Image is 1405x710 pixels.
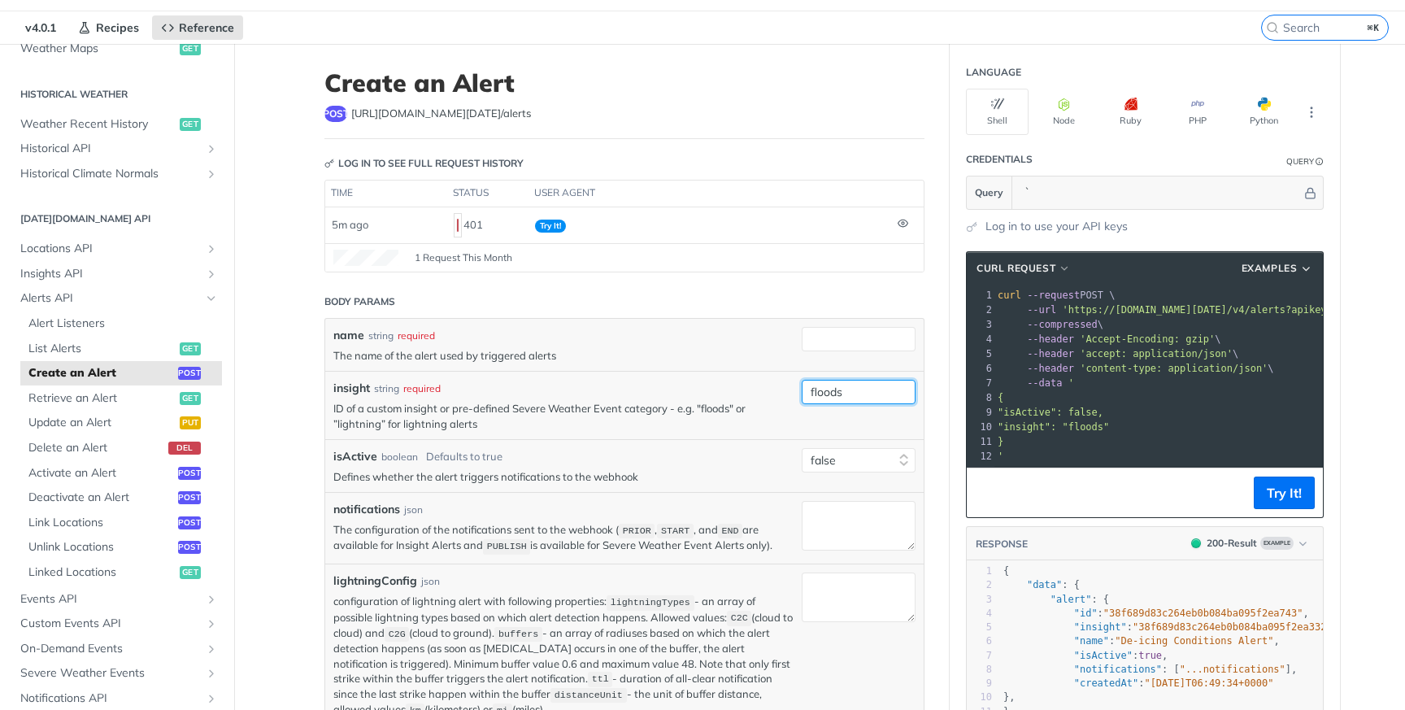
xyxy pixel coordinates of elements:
[967,361,994,376] div: 6
[975,481,998,505] button: Copy to clipboard
[28,415,176,431] span: Update an Alert
[205,268,218,281] button: Show subpages for Insights API
[205,142,218,155] button: Show subpages for Historical API
[12,112,222,137] a: Weather Recent Historyget
[205,642,218,656] button: Show subpages for On-Demand Events
[12,587,222,612] a: Events APIShow subpages for Events API
[20,511,222,535] a: Link Locationspost
[1003,621,1338,633] span: : ,
[1115,635,1273,647] span: "De-icing Conditions Alert"
[967,564,992,578] div: 1
[16,15,65,40] span: v4.0.1
[967,434,994,449] div: 11
[333,469,794,484] p: Defines whether the alert triggers notifications to the webhook
[389,629,406,640] span: C2G
[28,490,174,506] span: Deactivate an Alert
[1068,377,1074,389] span: '
[180,566,201,579] span: get
[967,449,994,464] div: 12
[1144,677,1273,689] span: "[DATE]T06:49:34+0000"
[967,621,992,634] div: 5
[967,390,994,405] div: 8
[333,327,364,344] label: name
[1099,89,1162,135] button: Ruby
[178,491,201,504] span: post
[592,674,609,686] span: ttl
[998,304,1351,316] span: \
[20,141,201,157] span: Historical API
[1074,664,1162,675] span: "notifications"
[998,421,1109,433] span: "insight": "floods"
[1254,477,1315,509] button: Try It!
[12,137,222,161] a: Historical APIShow subpages for Historical API
[333,522,794,554] p: The configuration of the notifications sent to the webhook ( , , and are available for Insight Al...
[1027,363,1074,374] span: --header
[12,661,222,686] a: Severe Weather EventsShow subpages for Severe Weather Events
[1062,304,1344,316] span: 'https://[DOMAIN_NAME][DATE]/v4/alerts?apikey=`'
[28,515,174,531] span: Link Locations
[180,342,201,355] span: get
[180,42,201,55] span: get
[998,290,1116,301] span: POST \
[977,261,1055,276] span: cURL Request
[28,390,176,407] span: Retrieve an Alert
[1364,20,1384,36] kbd: ⌘K
[205,692,218,705] button: Show subpages for Notifications API
[1236,260,1319,277] button: Examples
[967,593,992,607] div: 3
[205,667,218,680] button: Show subpages for Severe Weather Events
[967,677,992,690] div: 9
[998,407,1103,418] span: "isActive": false,
[205,242,218,255] button: Show subpages for Locations API
[28,365,174,381] span: Create an Alert
[421,574,440,589] div: json
[623,525,651,537] span: PRIOR
[179,20,234,35] span: Reference
[20,241,201,257] span: Locations API
[20,591,201,608] span: Events API
[967,649,992,663] div: 7
[1003,565,1009,577] span: {
[324,159,334,168] svg: Key
[205,292,218,305] button: Hide subpages for Alerts API
[374,381,399,396] div: string
[611,597,690,608] span: lightningTypes
[12,637,222,661] a: On-Demand EventsShow subpages for On-Demand Events
[998,333,1221,345] span: \
[178,541,201,554] span: post
[351,106,531,122] span: https://api.tomorrow.io/v4/alerts
[487,541,527,552] span: PUBLISH
[1027,290,1080,301] span: --request
[971,260,1077,277] button: cURL Request
[998,319,1103,330] span: \
[1266,21,1279,34] svg: Search
[1003,608,1309,619] span: : ,
[1191,538,1201,548] span: 200
[967,690,992,704] div: 10
[1003,579,1080,590] span: : {
[1003,594,1109,605] span: : {
[20,337,222,361] a: List Alertsget
[1180,664,1285,675] span: "...notifications"
[1286,155,1314,168] div: Query
[205,593,218,606] button: Show subpages for Events API
[967,317,994,332] div: 3
[1233,89,1295,135] button: Python
[966,152,1033,167] div: Credentials
[20,41,176,57] span: Weather Maps
[1027,579,1062,590] span: "data"
[20,461,222,486] a: Activate an Alertpost
[178,467,201,480] span: post
[1183,535,1315,551] button: 200200-ResultExample
[1260,537,1294,550] span: Example
[1003,664,1297,675] span: : [ ],
[1302,185,1319,201] button: Hide
[20,616,201,632] span: Custom Events API
[967,578,992,592] div: 2
[180,118,201,131] span: get
[975,536,1029,552] button: RESPONSE
[454,211,522,239] div: 401
[985,218,1128,235] a: Log in to use your API keys
[1003,691,1016,703] span: },
[20,166,201,182] span: Historical Climate Normals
